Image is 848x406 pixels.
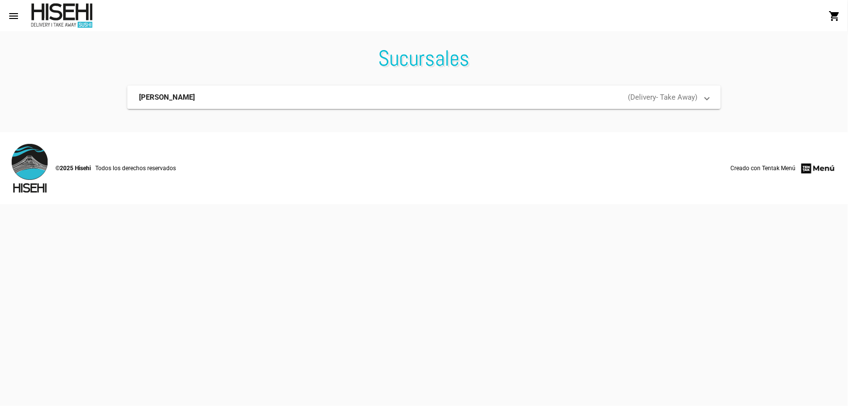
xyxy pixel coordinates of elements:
mat-icon: shopping_cart [829,10,840,22]
span: Creado con Tentak Menú [730,163,796,173]
mat-panel-description: ( Delivery - Take Away ) [345,92,698,102]
span: Todos los derechos reservados [95,163,176,173]
strong: [PERSON_NAME] [139,92,195,102]
mat-icon: menu [8,10,19,22]
img: menu-firm.png [800,162,836,175]
span: ©2025 Hisehi [55,163,91,173]
mat-expansion-panel-header: [PERSON_NAME](Delivery- Take Away) [127,86,721,109]
a: Creado con Tentak Menú [730,162,836,175]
